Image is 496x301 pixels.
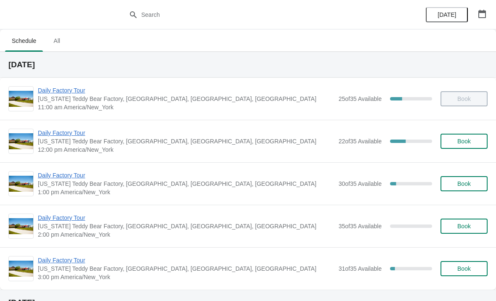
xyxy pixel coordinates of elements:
span: [DATE] [438,11,456,18]
span: 12:00 pm America/New_York [38,145,334,154]
img: Daily Factory Tour | Vermont Teddy Bear Factory, Shelburne Road, Shelburne, VT, USA | 11:00 am Am... [9,91,33,107]
span: Daily Factory Tour [38,86,334,95]
span: [US_STATE] Teddy Bear Factory, [GEOGRAPHIC_DATA], [GEOGRAPHIC_DATA], [GEOGRAPHIC_DATA] [38,95,334,103]
span: Book [457,265,471,272]
span: Book [457,138,471,145]
span: 2:00 pm America/New_York [38,230,334,239]
img: Daily Factory Tour | Vermont Teddy Bear Factory, Shelburne Road, Shelburne, VT, USA | 12:00 pm Am... [9,133,33,150]
span: Daily Factory Tour [38,214,334,222]
span: Daily Factory Tour [38,129,334,137]
span: [US_STATE] Teddy Bear Factory, [GEOGRAPHIC_DATA], [GEOGRAPHIC_DATA], [GEOGRAPHIC_DATA] [38,222,334,230]
img: Daily Factory Tour | Vermont Teddy Bear Factory, Shelburne Road, Shelburne, VT, USA | 3:00 pm Ame... [9,261,33,277]
button: Book [441,219,488,234]
span: All [46,33,67,48]
span: 31 of 35 Available [338,265,382,272]
button: [DATE] [426,7,468,22]
h2: [DATE] [8,61,488,69]
span: Daily Factory Tour [38,256,334,264]
span: [US_STATE] Teddy Bear Factory, [GEOGRAPHIC_DATA], [GEOGRAPHIC_DATA], [GEOGRAPHIC_DATA] [38,264,334,273]
span: [US_STATE] Teddy Bear Factory, [GEOGRAPHIC_DATA], [GEOGRAPHIC_DATA], [GEOGRAPHIC_DATA] [38,180,334,188]
span: 30 of 35 Available [338,180,382,187]
input: Search [141,7,372,22]
img: Daily Factory Tour | Vermont Teddy Bear Factory, Shelburne Road, Shelburne, VT, USA | 1:00 pm Ame... [9,176,33,192]
span: [US_STATE] Teddy Bear Factory, [GEOGRAPHIC_DATA], [GEOGRAPHIC_DATA], [GEOGRAPHIC_DATA] [38,137,334,145]
span: 1:00 pm America/New_York [38,188,334,196]
span: Book [457,223,471,230]
button: Book [441,176,488,191]
span: 35 of 35 Available [338,223,382,230]
button: Book [441,134,488,149]
span: 22 of 35 Available [338,138,382,145]
span: 11:00 am America/New_York [38,103,334,111]
span: 25 of 35 Available [338,95,382,102]
button: Book [441,261,488,276]
span: 3:00 pm America/New_York [38,273,334,281]
span: Book [457,180,471,187]
img: Daily Factory Tour | Vermont Teddy Bear Factory, Shelburne Road, Shelburne, VT, USA | 2:00 pm Ame... [9,218,33,235]
span: Daily Factory Tour [38,171,334,180]
span: Schedule [5,33,43,48]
